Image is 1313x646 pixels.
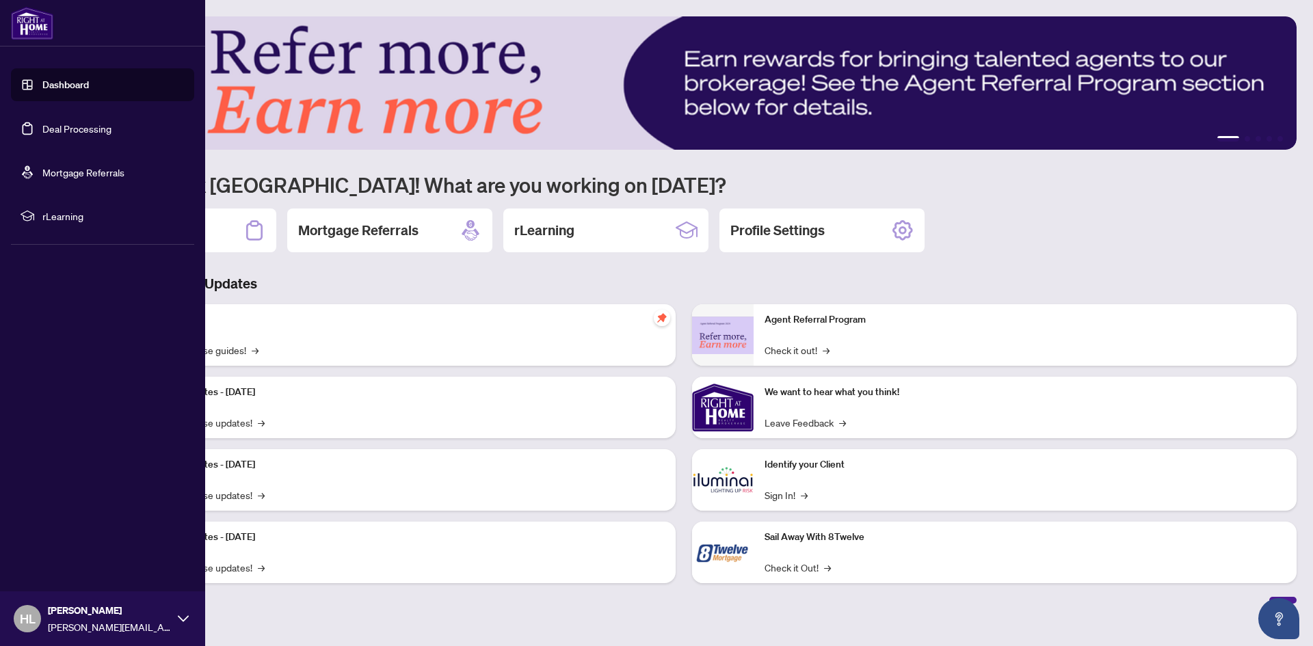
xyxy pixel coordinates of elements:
a: Dashboard [42,79,89,91]
h2: Mortgage Referrals [298,221,419,240]
p: Sail Away With 8Twelve [765,530,1286,545]
a: Deal Processing [42,122,111,135]
button: 5 [1277,136,1283,142]
button: 2 [1245,136,1250,142]
h2: Profile Settings [730,221,825,240]
span: [PERSON_NAME][EMAIL_ADDRESS][DOMAIN_NAME] [48,619,171,634]
span: → [258,487,265,502]
span: → [801,487,808,502]
p: Platform Updates - [DATE] [144,385,665,400]
p: Platform Updates - [DATE] [144,457,665,472]
span: → [824,560,831,575]
span: HL [20,609,36,628]
span: rLearning [42,208,185,224]
span: → [252,342,258,358]
img: Slide 0 [71,16,1297,150]
img: Agent Referral Program [692,317,754,354]
p: Agent Referral Program [765,312,1286,327]
p: We want to hear what you think! [765,385,1286,400]
span: pushpin [654,310,670,326]
a: Sign In!→ [765,487,808,502]
span: → [258,415,265,430]
a: Mortgage Referrals [42,166,124,178]
h3: Brokerage & Industry Updates [71,274,1297,293]
button: Open asap [1258,598,1299,639]
span: → [258,560,265,575]
p: Self-Help [144,312,665,327]
img: Identify your Client [692,449,754,511]
button: 3 [1256,136,1261,142]
p: Identify your Client [765,457,1286,472]
span: [PERSON_NAME] [48,603,171,618]
a: Check it out!→ [765,342,830,358]
a: Check it Out!→ [765,560,831,575]
span: → [823,342,830,358]
h2: rLearning [514,221,574,240]
span: → [839,415,846,430]
img: logo [11,7,53,40]
a: Leave Feedback→ [765,415,846,430]
img: Sail Away With 8Twelve [692,522,754,583]
img: We want to hear what you think! [692,377,754,438]
h1: Welcome back [GEOGRAPHIC_DATA]! What are you working on [DATE]? [71,172,1297,198]
button: 4 [1266,136,1272,142]
button: 1 [1217,136,1239,142]
p: Platform Updates - [DATE] [144,530,665,545]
